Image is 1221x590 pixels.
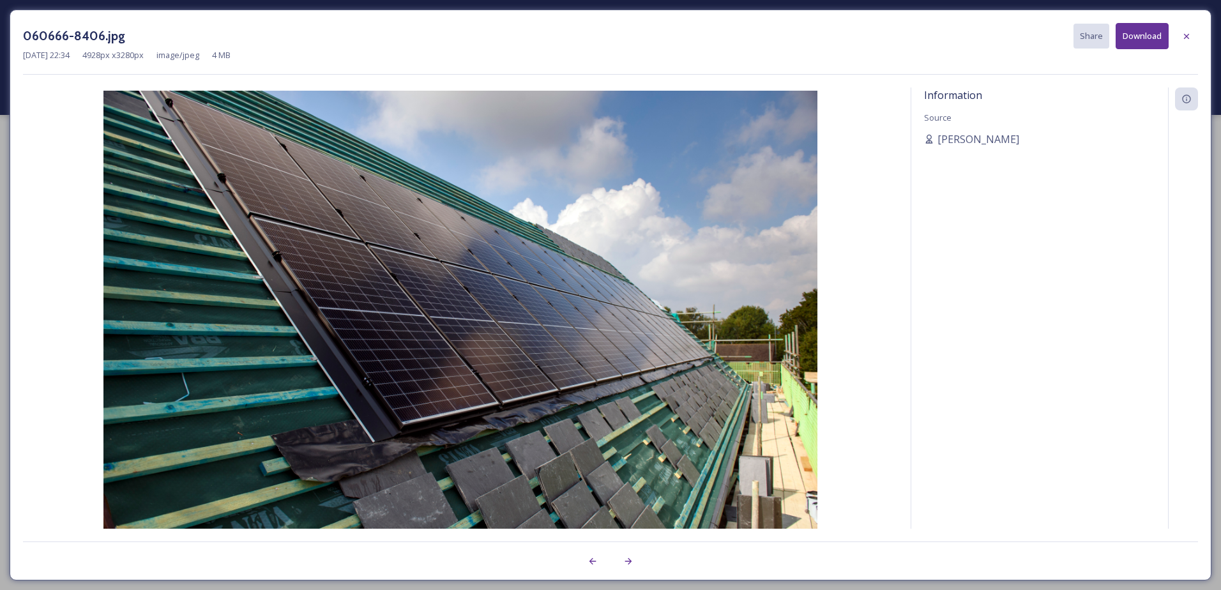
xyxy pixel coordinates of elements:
button: Share [1073,24,1109,49]
span: 4 MB [212,49,231,61]
button: Download [1116,23,1169,49]
span: Source [924,112,952,123]
span: Information [924,88,982,102]
h3: 060666-8406.jpg [23,27,125,45]
span: image/jpeg [156,49,199,61]
span: [PERSON_NAME] [937,132,1019,147]
span: [DATE] 22:34 [23,49,70,61]
span: 4928 px x 3280 px [82,49,144,61]
img: 060666-8406.jpg [23,91,898,566]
